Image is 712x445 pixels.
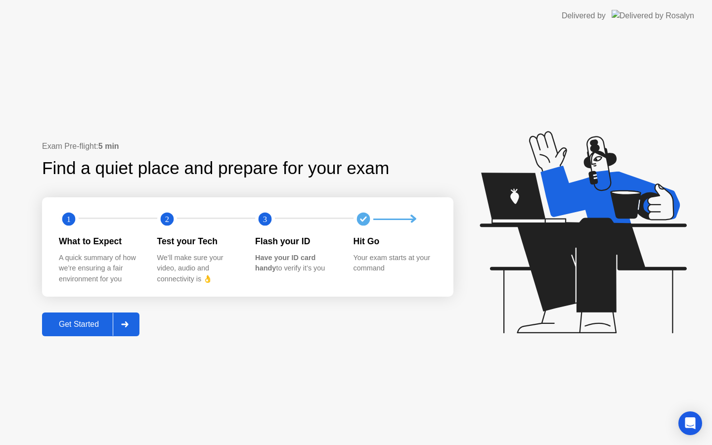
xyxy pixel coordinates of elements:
[42,140,453,152] div: Exam Pre-flight:
[255,253,338,274] div: to verify it’s you
[562,10,606,22] div: Delivered by
[678,411,702,435] div: Open Intercom Messenger
[255,254,315,272] b: Have your ID card handy
[67,215,71,224] text: 1
[263,215,267,224] text: 3
[45,320,113,329] div: Get Started
[157,235,240,248] div: Test your Tech
[612,10,694,21] img: Delivered by Rosalyn
[59,235,141,248] div: What to Expect
[98,142,119,150] b: 5 min
[354,253,436,274] div: Your exam starts at your command
[157,253,240,285] div: We’ll make sure your video, audio and connectivity is 👌
[42,155,391,181] div: Find a quiet place and prepare for your exam
[354,235,436,248] div: Hit Go
[255,235,338,248] div: Flash your ID
[42,312,139,336] button: Get Started
[59,253,141,285] div: A quick summary of how we’re ensuring a fair environment for you
[165,215,169,224] text: 2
